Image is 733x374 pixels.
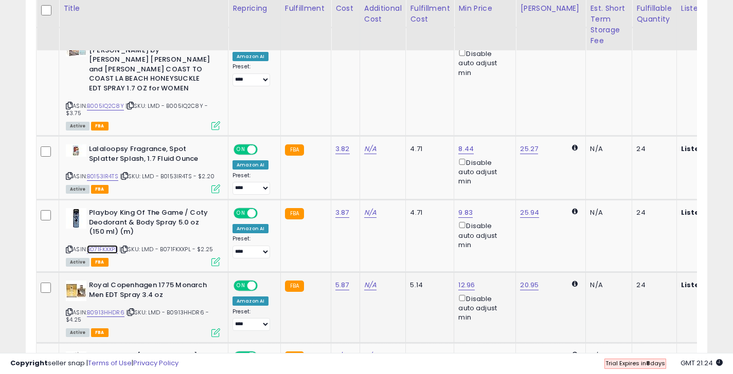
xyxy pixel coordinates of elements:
[681,144,728,154] b: Listed Price:
[605,359,665,367] span: Trial Expires in days
[590,208,624,217] div: N/A
[520,144,538,154] a: 25.27
[458,48,508,78] div: Disable auto adjust min
[590,3,628,46] div: Est. Short Term Storage Fee
[66,208,86,229] img: 41CPludw60L._SL40_.jpg
[335,208,349,218] a: 3.87
[285,280,304,292] small: FBA
[119,245,213,253] span: | SKU: LMD - B071FKXXPL - $2.25
[410,3,450,25] div: Fulfillment Cost
[458,144,474,154] a: 8.44
[89,208,214,239] b: Playboy King Of The Game / Coty Deodorant & Body Spray 5.0 oz (150 ml) (m)
[364,280,377,290] a: N/A
[66,258,90,267] span: All listings currently available for purchase on Amazon
[458,157,508,186] div: Disable auto adjust min
[233,3,276,14] div: Repricing
[364,3,402,25] div: Additional Cost
[458,280,475,290] a: 12.96
[89,280,214,302] b: Royal Copenhagen 1775 Monarch Men EDT Spray 3.4 oz
[233,172,273,195] div: Preset:
[91,122,109,130] span: FBA
[87,102,124,110] a: B005IQ2C8Y
[66,122,90,130] span: All listings currently available for purchase on Amazon
[87,308,124,317] a: B0913HHDR6
[89,144,214,166] b: Lalaloopsy Fragrance, Spot Splatter Splash, 1.7 Fluid Ounce
[235,145,247,154] span: ON
[681,280,728,290] b: Listed Price:
[458,220,508,250] div: Disable auto adjust min
[66,144,86,157] img: 41gZO5ENujL._SL40_.jpg
[364,208,377,218] a: N/A
[66,102,208,117] span: | SKU: LMD - B005IQ2C8Y - $3.75
[233,160,269,170] div: Amazon AI
[91,258,109,267] span: FBA
[233,308,273,331] div: Preset:
[335,280,349,290] a: 5.87
[520,280,539,290] a: 20.95
[66,144,220,192] div: ASIN:
[256,209,273,218] span: OFF
[256,282,273,290] span: OFF
[458,293,508,323] div: Disable auto adjust min
[410,280,446,290] div: 5.14
[66,280,86,301] img: 41gqWgkInbL._SL40_.jpg
[681,358,723,368] span: 2025-09-15 21:24 GMT
[410,208,446,217] div: 4.71
[235,209,247,218] span: ON
[10,359,178,368] div: seller snap | |
[66,185,90,194] span: All listings currently available for purchase on Amazon
[458,3,511,14] div: Min Price
[636,280,668,290] div: 24
[256,145,273,154] span: OFF
[646,359,650,367] b: 8
[235,282,247,290] span: ON
[636,208,668,217] div: 24
[120,172,214,180] span: | SKU: LMD - B0153IR4TS - $2.20
[520,3,581,14] div: [PERSON_NAME]
[285,144,304,156] small: FBA
[335,3,355,14] div: Cost
[364,144,377,154] a: N/A
[233,52,269,61] div: Amazon AI
[66,36,220,129] div: ASIN:
[87,245,118,254] a: B071FKXXPL
[590,144,624,154] div: N/A
[91,185,109,194] span: FBA
[233,296,269,306] div: Amazon AI
[681,208,728,217] b: Listed Price:
[233,63,273,86] div: Preset:
[233,235,273,258] div: Preset:
[91,328,109,337] span: FBA
[285,3,327,14] div: Fulfillment
[410,144,446,154] div: 4.71
[520,208,539,218] a: 25.94
[87,172,118,181] a: B0153IR4TS
[63,3,224,14] div: Title
[636,3,672,25] div: Fulfillable Quantity
[458,208,473,218] a: 9.83
[66,208,220,265] div: ASIN:
[590,280,624,290] div: N/A
[66,328,90,337] span: All listings currently available for purchase on Amazon
[233,224,269,233] div: Amazon AI
[66,280,220,335] div: ASIN:
[285,208,304,219] small: FBA
[89,36,214,96] b: [PERSON_NAME] & [PERSON_NAME] by [PERSON_NAME] [PERSON_NAME] and [PERSON_NAME] COAST TO COAST LA ...
[66,308,209,324] span: | SKU: LMD - B0913HHDR6 - $4.25
[88,358,132,368] a: Terms of Use
[636,144,668,154] div: 24
[133,358,178,368] a: Privacy Policy
[10,358,48,368] strong: Copyright
[335,144,350,154] a: 3.82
